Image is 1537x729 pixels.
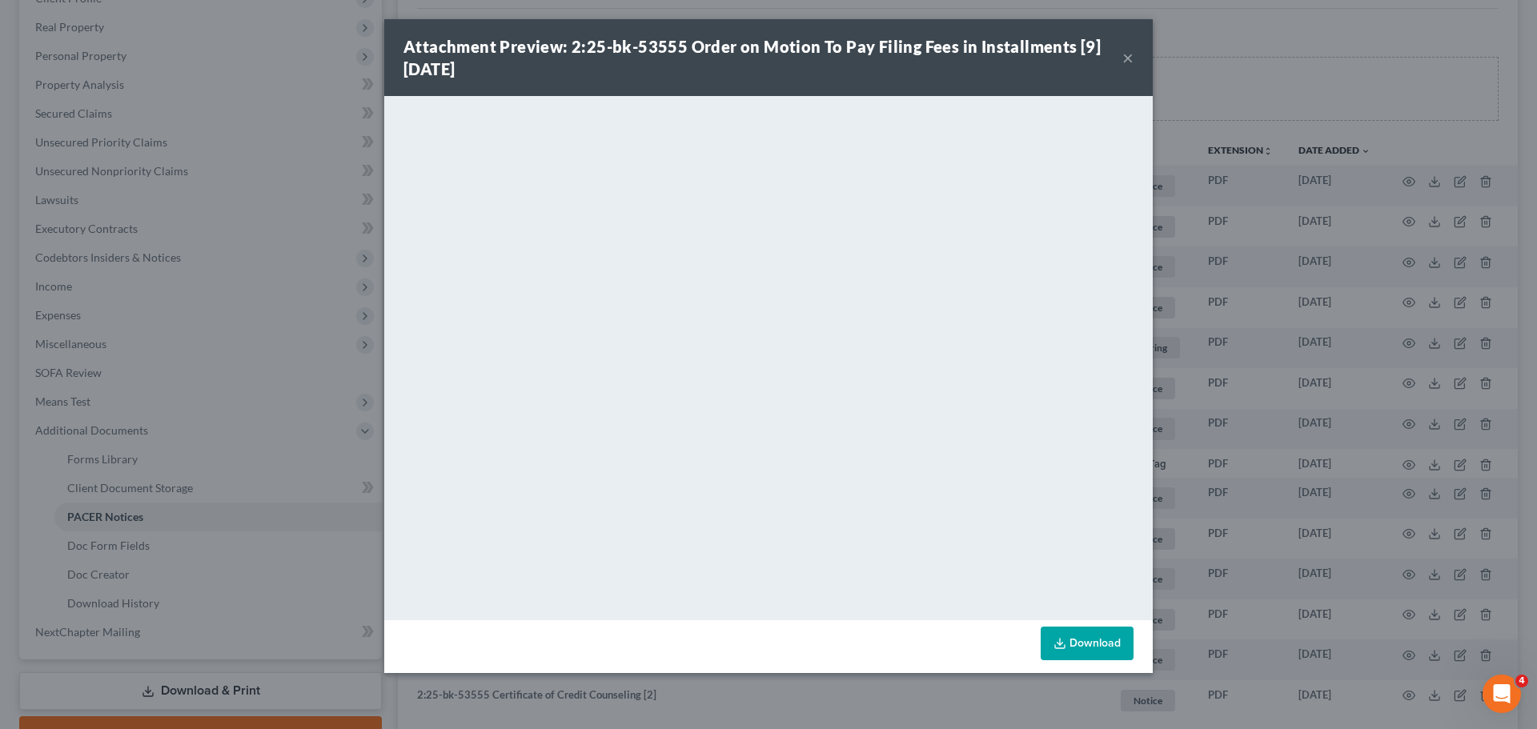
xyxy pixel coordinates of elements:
strong: Attachment Preview: 2:25-bk-53555 Order on Motion To Pay Filing Fees in Installments [9] [DATE] [403,37,1101,78]
iframe: Intercom live chat [1483,675,1521,713]
span: 4 [1515,675,1528,687]
iframe: <object ng-attr-data='[URL][DOMAIN_NAME]' type='application/pdf' width='100%' height='650px'></ob... [384,96,1153,616]
button: × [1122,48,1134,67]
a: Download [1041,627,1134,660]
